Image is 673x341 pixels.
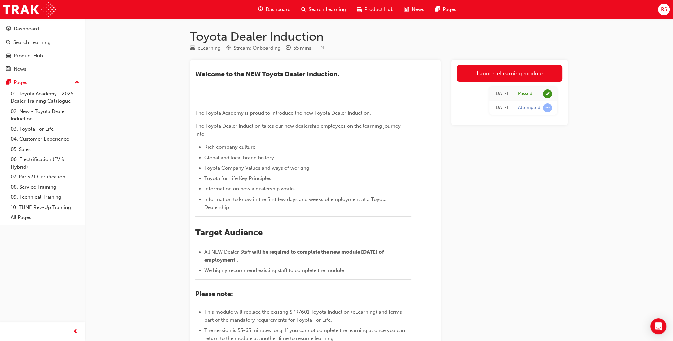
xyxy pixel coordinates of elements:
[14,79,27,86] div: Pages
[6,26,11,32] span: guage-icon
[258,5,263,14] span: guage-icon
[658,4,670,15] button: RS
[351,3,399,16] a: car-iconProduct Hub
[195,70,339,78] span: ​Welcome to the NEW Toyota Dealer Induction.
[494,104,508,112] div: Thu Sep 11 2025 11:44:50 GMT+0930 (Australian Central Standard Time)
[234,44,280,52] div: Stream: Onboarding
[75,78,79,87] span: up-icon
[3,36,82,49] a: Search Learning
[8,154,82,172] a: 06. Electrification (EV & Hybrid)
[204,309,403,323] span: This module will replace the existing SPK7601 Toyota Induction (eLearning) and forms part of the ...
[293,44,311,52] div: 55 mins
[6,40,11,46] span: search-icon
[8,182,82,192] a: 08. Service Training
[226,44,280,52] div: Stream
[650,318,666,334] div: Open Intercom Messenger
[8,202,82,213] a: 10. TUNE Rev-Up Training
[204,175,271,181] span: Toyota for Life Key Principles
[286,44,311,52] div: Duration
[543,89,552,98] span: learningRecordVerb_PASS-icon
[364,6,393,13] span: Product Hub
[494,90,508,98] div: Tue Sep 23 2025 14:36:16 GMT+0930 (Australian Central Standard Time)
[14,52,43,59] div: Product Hub
[237,257,238,263] span: .
[195,123,402,137] span: The Toyota Dealer Induction takes our new dealership employees on the learning journey into:
[317,45,324,51] span: Learning resource code
[204,196,388,210] span: Information to know in the first few days and weeks of employment at a Toyota Dealership
[8,172,82,182] a: 07. Parts21 Certification
[204,186,295,192] span: Information on how a dealership works
[435,5,440,14] span: pages-icon
[357,5,362,14] span: car-icon
[195,110,371,116] span: The Toyota Academy is proud to introduce the new Toyota Dealer Induction.
[14,25,39,33] div: Dashboard
[6,53,11,59] span: car-icon
[443,6,456,13] span: Pages
[3,76,82,89] button: Pages
[8,106,82,124] a: 02. New - Toyota Dealer Induction
[3,50,82,62] a: Product Hub
[198,44,221,52] div: eLearning
[3,2,56,17] img: Trak
[661,6,667,13] span: RS
[226,45,231,51] span: target-icon
[3,63,82,75] a: News
[404,5,409,14] span: news-icon
[266,6,291,13] span: Dashboard
[204,249,385,263] span: will be required to complete the new module [DATE] of employment
[412,6,424,13] span: News
[8,192,82,202] a: 09. Technical Training
[73,328,78,336] span: prev-icon
[195,290,233,298] span: Please note:
[8,124,82,134] a: 03. Toyota For Life
[3,21,82,76] button: DashboardSearch LearningProduct HubNews
[6,80,11,86] span: pages-icon
[518,91,532,97] div: Passed
[204,155,274,161] span: Global and local brand history
[543,103,552,112] span: learningRecordVerb_ATTEMPT-icon
[13,39,51,46] div: Search Learning
[296,3,351,16] a: search-iconSearch Learning
[190,45,195,51] span: learningResourceType_ELEARNING-icon
[195,227,263,238] span: Target Audience
[309,6,346,13] span: Search Learning
[457,65,562,82] a: Launch eLearning module
[204,267,345,273] span: We highly recommend existing staff to complete the module.
[204,144,255,150] span: Rich company culture
[14,65,26,73] div: News
[8,89,82,106] a: 01. Toyota Academy - 2025 Dealer Training Catalogue
[3,23,82,35] a: Dashboard
[6,66,11,72] span: news-icon
[8,144,82,155] a: 05. Sales
[253,3,296,16] a: guage-iconDashboard
[204,165,309,171] span: Toyota Company Values and ways of working
[190,44,221,52] div: Type
[8,134,82,144] a: 04. Customer Experience
[286,45,291,51] span: clock-icon
[204,249,251,255] span: All NEW Dealer Staff
[430,3,462,16] a: pages-iconPages
[301,5,306,14] span: search-icon
[399,3,430,16] a: news-iconNews
[8,212,82,223] a: All Pages
[518,105,540,111] div: Attempted
[190,29,568,44] h1: Toyota Dealer Induction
